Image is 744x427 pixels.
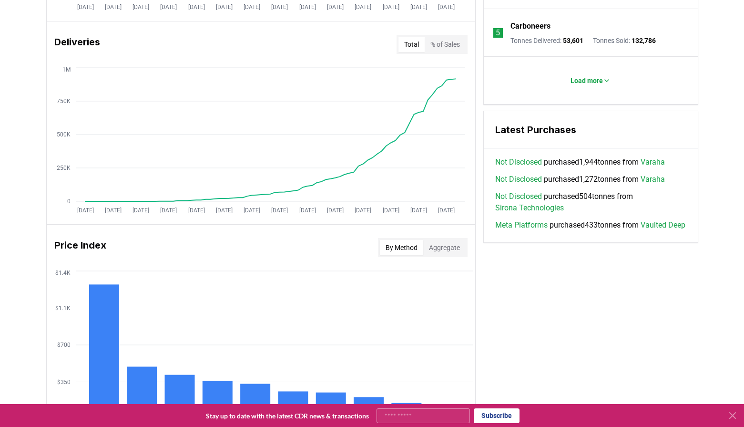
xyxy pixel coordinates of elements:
[355,207,371,214] tspan: [DATE]
[188,4,204,10] tspan: [DATE]
[495,191,542,202] a: Not Disclosed
[62,66,71,73] tspan: 1M
[632,37,656,44] span: 132,786
[299,207,316,214] tspan: [DATE]
[104,4,121,10] tspan: [DATE]
[423,240,466,255] button: Aggregate
[244,207,260,214] tspan: [DATE]
[132,4,149,10] tspan: [DATE]
[326,207,343,214] tspan: [DATE]
[380,240,423,255] button: By Method
[641,156,665,168] a: Varaha
[495,156,665,168] span: purchased 1,944 tonnes from
[57,165,71,171] tspan: 250K
[160,4,177,10] tspan: [DATE]
[244,4,260,10] tspan: [DATE]
[326,4,343,10] tspan: [DATE]
[496,27,500,39] p: 5
[55,305,71,312] tspan: $1.1K
[77,4,93,10] tspan: [DATE]
[410,207,427,214] tspan: [DATE]
[382,207,399,214] tspan: [DATE]
[215,207,232,214] tspan: [DATE]
[510,21,550,32] a: Carboneers
[271,207,288,214] tspan: [DATE]
[382,4,399,10] tspan: [DATE]
[495,156,542,168] a: Not Disclosed
[425,37,466,52] button: % of Sales
[593,36,656,45] p: Tonnes Sold :
[510,36,583,45] p: Tonnes Delivered :
[57,342,71,348] tspan: $700
[495,219,685,231] span: purchased 433 tonnes from
[299,4,316,10] tspan: [DATE]
[495,202,564,214] a: Sirona Technologies
[160,207,177,214] tspan: [DATE]
[57,379,71,385] tspan: $350
[54,35,100,54] h3: Deliveries
[57,98,71,104] tspan: 750K
[55,270,71,276] tspan: $1.4K
[495,174,665,185] span: purchased 1,272 tonnes from
[438,4,455,10] tspan: [DATE]
[495,123,686,137] h3: Latest Purchases
[571,76,603,85] p: Load more
[410,4,427,10] tspan: [DATE]
[563,37,583,44] span: 53,601
[495,191,686,214] span: purchased 504 tonnes from
[563,71,618,90] button: Load more
[641,219,685,231] a: Vaulted Deep
[57,131,71,138] tspan: 500K
[495,219,548,231] a: Meta Platforms
[188,207,204,214] tspan: [DATE]
[398,37,425,52] button: Total
[641,174,665,185] a: Varaha
[104,207,121,214] tspan: [DATE]
[77,207,93,214] tspan: [DATE]
[132,207,149,214] tspan: [DATE]
[355,4,371,10] tspan: [DATE]
[495,174,542,185] a: Not Disclosed
[438,207,455,214] tspan: [DATE]
[215,4,232,10] tspan: [DATE]
[67,198,71,205] tspan: 0
[54,238,106,257] h3: Price Index
[271,4,288,10] tspan: [DATE]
